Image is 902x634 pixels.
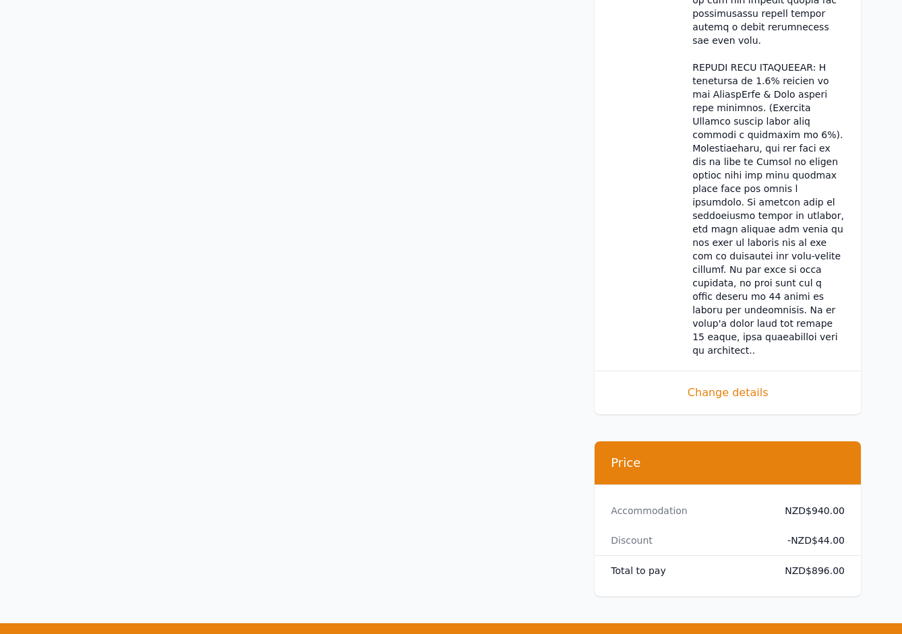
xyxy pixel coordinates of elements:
[774,504,845,517] dd: NZD$940.00
[611,455,845,471] h3: Price
[611,564,763,577] dt: Total to pay
[611,534,763,547] dt: Discount
[774,564,845,577] dd: NZD$896.00
[611,385,845,401] span: Change details
[774,534,845,547] dd: - NZD$44.00
[611,504,763,517] dt: Accommodation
